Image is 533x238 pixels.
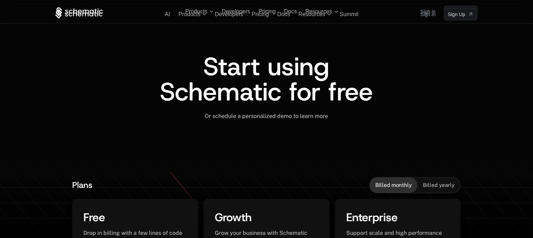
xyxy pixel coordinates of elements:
span: Support scale and high performance [346,230,442,236]
span: Grow your business with Schematic [215,230,307,236]
a: [object Object] [444,6,478,17]
a: Sign in [421,9,436,20]
span: Plans [72,180,93,191]
span: Or schedule a personalized demo to learn more [205,113,328,119]
a: Summit [340,11,358,17]
span: Products [178,11,200,17]
a: Pricing [252,11,269,17]
a: [object Object] [444,8,478,20]
a: AI [165,11,170,17]
a: Developers [215,11,243,17]
span: Start using Schematic for free [160,50,373,108]
a: Sign in [421,6,436,17]
a: Docs [277,11,290,17]
span: Drop in billing with a few lines of code [83,230,182,236]
span: Free [83,210,105,225]
span: Resources [299,11,325,17]
span: Billed yearly [423,182,455,189]
span: Sign Up [448,8,465,15]
span: Billed monthly [375,182,412,189]
span: Growth [215,210,252,225]
span: Sign Up [448,11,465,18]
span: Enterprise [346,210,398,225]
